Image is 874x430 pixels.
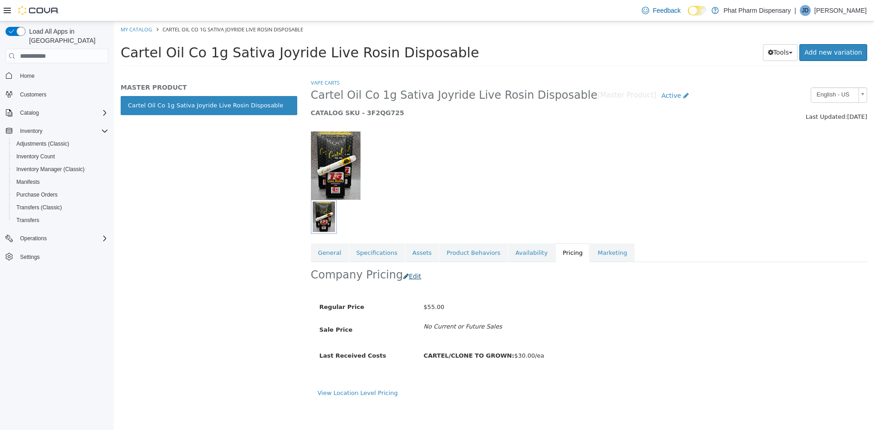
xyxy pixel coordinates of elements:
[197,87,611,96] h5: CATALOG SKU - 3F2QG725
[197,67,484,81] span: Cartel Oil Co 1g Sativa Joyride Live Rosin Disposable
[13,164,108,175] span: Inventory Manager (Classic)
[653,6,681,15] span: Feedback
[16,251,108,263] span: Settings
[16,107,42,118] button: Catalog
[13,189,61,200] a: Purchase Orders
[692,92,733,99] span: Last Updated:
[235,222,291,241] a: Specifications
[9,137,112,150] button: Adjustments (Classic)
[9,150,112,163] button: Inventory Count
[477,222,521,241] a: Marketing
[13,138,108,149] span: Adjustments (Classic)
[206,305,239,312] span: Sale Price
[310,282,331,289] span: $55.00
[13,189,108,200] span: Purchase Orders
[20,235,47,242] span: Operations
[7,5,38,11] a: My Catalog
[394,222,441,241] a: Availability
[2,125,112,137] button: Inventory
[197,247,290,261] h2: Company Pricing
[13,202,66,213] a: Transfers (Classic)
[291,222,325,241] a: Assets
[16,140,69,147] span: Adjustments (Classic)
[197,58,226,65] a: Vape Carts
[7,62,183,70] h5: MASTER PRODUCT
[325,222,394,241] a: Product Behaviors
[13,177,108,187] span: Manifests
[9,163,112,176] button: Inventory Manager (Classic)
[49,5,189,11] span: Cartel Oil Co 1g Sativa Joyride Live Rosin Disposable
[548,71,567,78] span: Active
[20,72,35,80] span: Home
[9,214,112,227] button: Transfers
[20,253,40,261] span: Settings
[16,217,39,224] span: Transfers
[289,247,312,263] button: Edit
[16,126,108,137] span: Inventory
[7,75,183,94] a: Cartel Oil Co 1g Sativa Joyride Live Rosin Disposable
[16,204,62,211] span: Transfers (Classic)
[5,65,108,287] nav: Complex example
[686,23,753,40] a: Add new variation
[310,331,431,338] span: $30.00/ea
[20,109,39,116] span: Catalog
[13,215,108,226] span: Transfers
[7,23,365,39] span: Cartel Oil Co 1g Sativa Joyride Live Rosin Disposable
[16,107,108,118] span: Catalog
[688,6,707,15] input: Dark Mode
[18,6,59,15] img: Cova
[206,282,250,289] span: Regular Price
[638,1,684,20] a: Feedback
[13,151,108,162] span: Inventory Count
[204,368,284,375] a: View Location Level Pricing
[442,222,476,241] a: Pricing
[2,106,112,119] button: Catalog
[13,177,43,187] a: Manifests
[13,202,108,213] span: Transfers (Classic)
[16,89,50,100] a: Customers
[16,126,46,137] button: Inventory
[9,176,112,188] button: Manifests
[543,66,580,83] a: Active
[20,127,42,135] span: Inventory
[16,252,43,263] a: Settings
[16,178,40,186] span: Manifests
[20,91,46,98] span: Customers
[2,88,112,101] button: Customers
[16,233,108,244] span: Operations
[483,71,543,78] small: [Master Product]
[697,66,741,81] span: English - US
[814,5,867,16] p: [PERSON_NAME]
[16,89,108,100] span: Customers
[197,222,235,241] a: General
[800,5,811,16] div: Jordan Dill
[697,66,753,81] a: English - US
[9,201,112,214] button: Transfers (Classic)
[723,5,791,16] p: Phat Pharm Dispensary
[733,92,753,99] span: [DATE]
[2,69,112,82] button: Home
[16,153,55,160] span: Inventory Count
[16,70,108,81] span: Home
[2,232,112,245] button: Operations
[310,331,401,338] b: CARTEL/CLONE TO GROWN:
[25,27,108,45] span: Load All Apps in [GEOGRAPHIC_DATA]
[13,151,59,162] a: Inventory Count
[16,71,38,81] a: Home
[2,250,112,263] button: Settings
[16,233,51,244] button: Operations
[802,5,809,16] span: JD
[310,302,388,309] i: No Current or Future Sales
[16,166,85,173] span: Inventory Manager (Classic)
[13,164,88,175] a: Inventory Manager (Classic)
[13,215,43,226] a: Transfers
[9,188,112,201] button: Purchase Orders
[649,23,684,40] button: Tools
[794,5,796,16] p: |
[206,331,273,338] span: Last Received Costs
[13,138,73,149] a: Adjustments (Classic)
[16,191,58,198] span: Purchase Orders
[197,110,247,178] img: 150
